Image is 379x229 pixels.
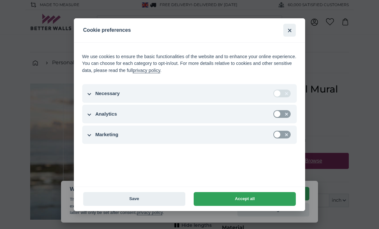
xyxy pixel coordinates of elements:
a: privacy policy [133,68,160,73]
button: Marketing [82,126,297,144]
button: Necessary [82,84,297,103]
button: Accept all [194,192,296,206]
button: Save [83,192,185,206]
div: We use cookies to ensure the basic functionalities of the website and to enhance your online expe... [82,53,297,74]
button: Analytics [82,105,297,123]
button: Accept all [283,24,296,36]
h2: Cookie preferences [83,18,251,42]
